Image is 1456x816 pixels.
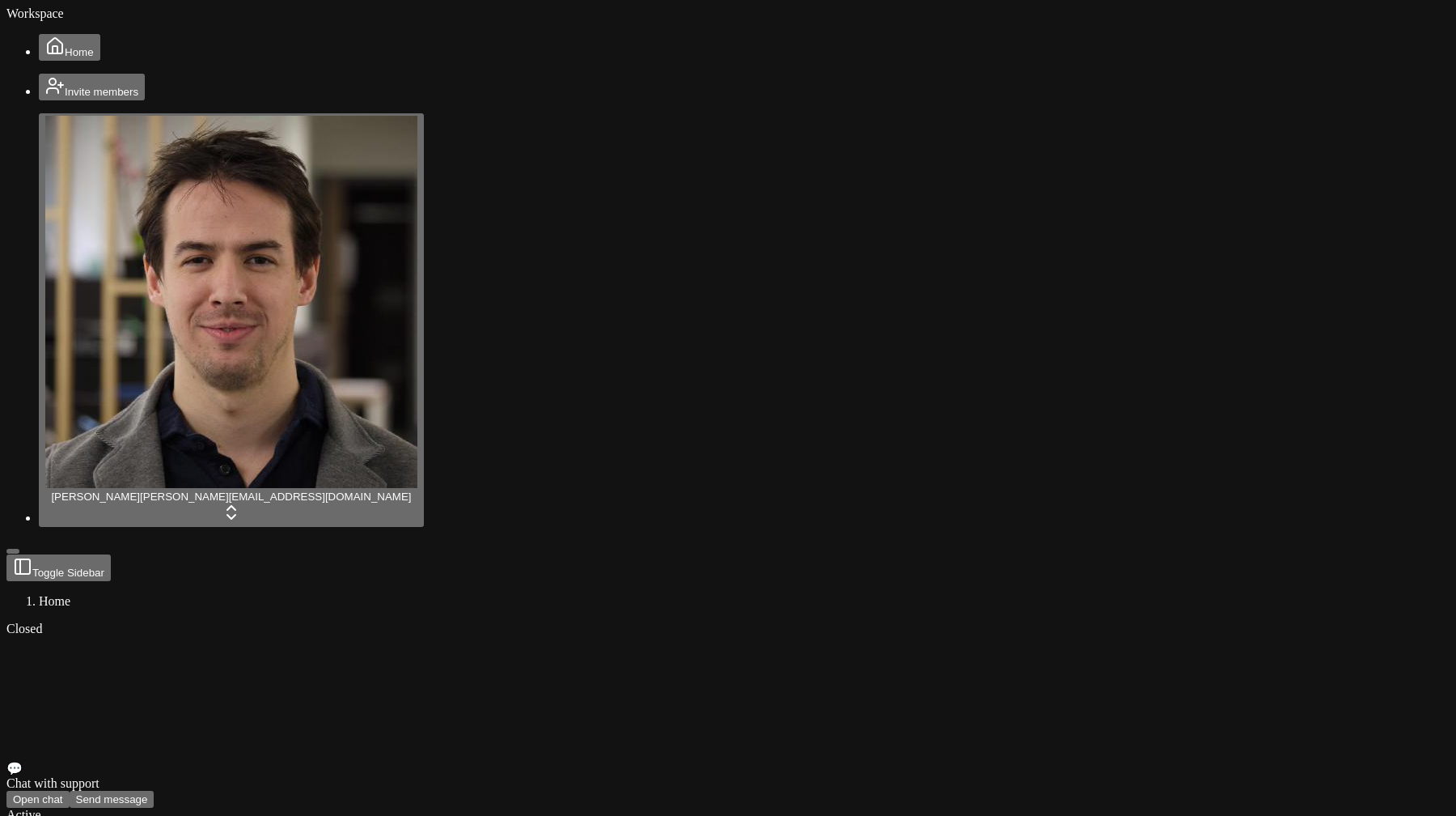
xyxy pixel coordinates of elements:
[51,491,140,503] span: [PERSON_NAME]
[6,791,70,808] button: Open chat
[45,116,417,488] img: Jonathan Beurel
[6,594,1450,609] nav: breadcrumb
[65,46,94,58] span: Home
[70,791,154,808] button: Send message
[65,86,138,98] span: Invite members
[6,622,42,635] span: Closed
[6,555,111,581] button: Toggle Sidebar
[39,34,100,61] button: Home
[6,776,1450,791] div: Chat with support
[140,491,412,503] span: [PERSON_NAME][EMAIL_ADDRESS][DOMAIN_NAME]
[39,74,145,100] button: Invite members
[39,113,424,527] button: Jonathan Beurel[PERSON_NAME][PERSON_NAME][EMAIL_ADDRESS][DOMAIN_NAME]
[6,549,19,554] button: Toggle Sidebar
[39,84,145,98] a: Invite members
[39,45,100,58] a: Home
[39,594,70,608] span: Home
[6,761,1450,776] div: 💬
[6,6,1450,21] div: Workspace
[32,567,104,579] span: Toggle Sidebar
